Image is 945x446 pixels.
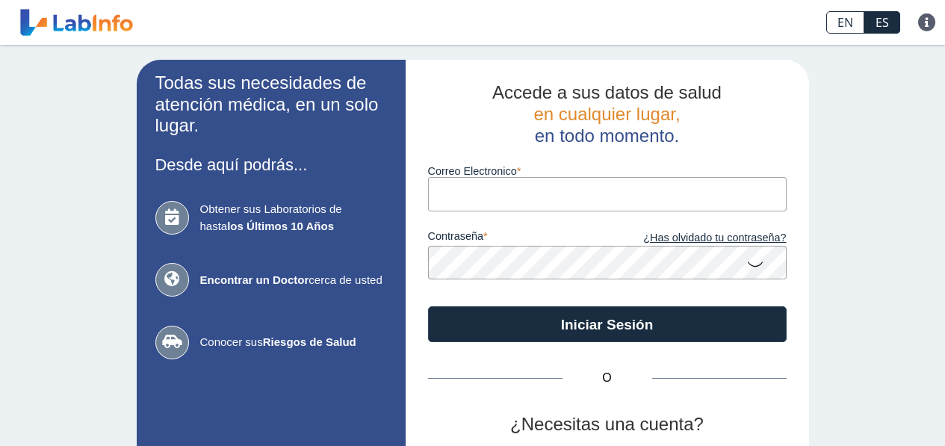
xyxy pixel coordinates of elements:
span: Accede a sus datos de salud [492,82,722,102]
span: Conocer sus [200,334,387,351]
h2: ¿Necesitas una cuenta? [428,414,787,436]
label: Correo Electronico [428,165,787,177]
span: O [563,369,652,387]
a: ¿Has olvidado tu contraseña? [607,230,787,247]
span: en todo momento. [535,126,679,146]
h3: Desde aquí podrás... [155,155,387,174]
b: los Últimos 10 Años [227,220,334,232]
h2: Todas sus necesidades de atención médica, en un solo lugar. [155,72,387,137]
span: cerca de usted [200,272,387,289]
label: contraseña [428,230,607,247]
b: Riesgos de Salud [263,335,356,348]
button: Iniciar Sesión [428,306,787,342]
a: ES [864,11,900,34]
a: EN [826,11,864,34]
span: Obtener sus Laboratorios de hasta [200,201,387,235]
span: en cualquier lugar, [533,104,680,124]
b: Encontrar un Doctor [200,273,309,286]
